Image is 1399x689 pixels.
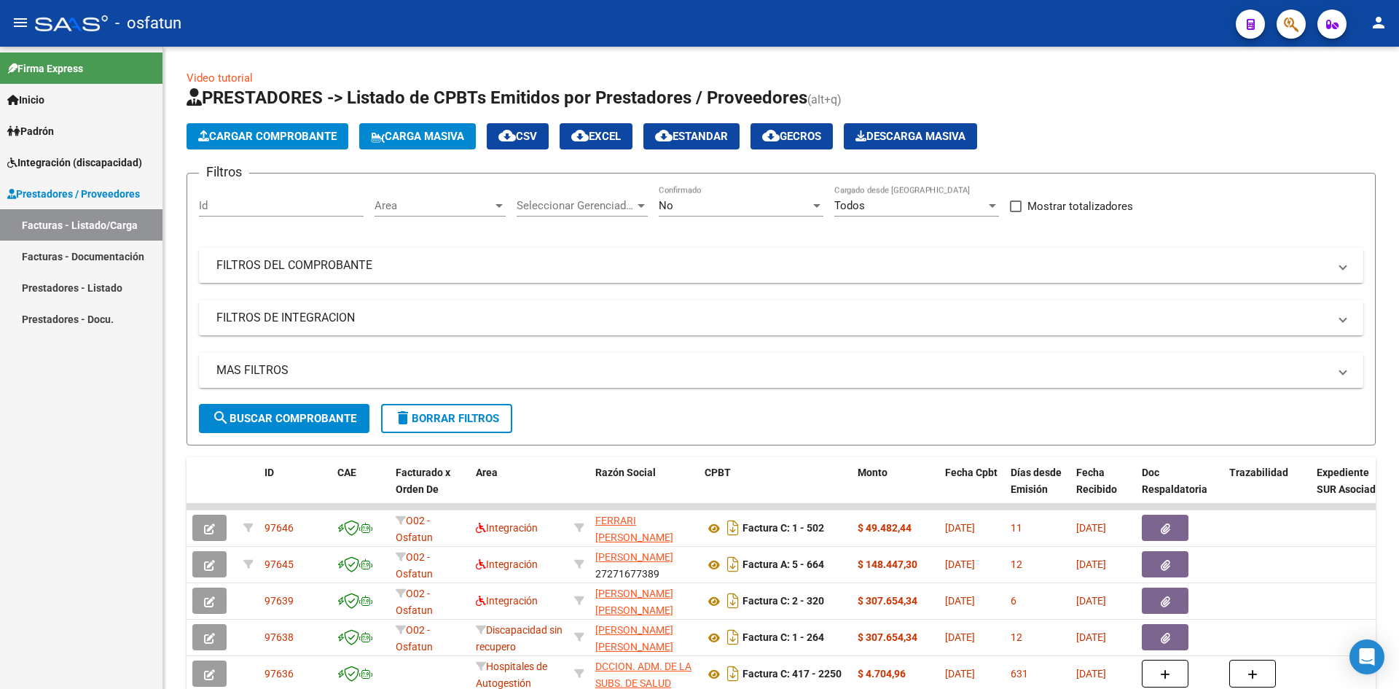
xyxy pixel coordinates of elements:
span: CAE [337,467,356,478]
div: Open Intercom Messenger [1349,639,1384,674]
span: 97638 [264,631,294,643]
strong: Factura C: 2 - 320 [742,596,824,607]
datatable-header-cell: Razón Social [589,457,699,521]
datatable-header-cell: Trazabilidad [1223,457,1311,521]
strong: Factura C: 417 - 2250 [742,669,842,680]
span: Integración [476,558,538,570]
span: 12 [1011,558,1022,570]
mat-panel-title: FILTROS DEL COMPROBANTE [216,257,1328,273]
span: [PERSON_NAME] [PERSON_NAME] [595,624,673,653]
datatable-header-cell: Doc Respaldatoria [1136,457,1223,521]
span: 97646 [264,522,294,534]
span: [DATE] [945,631,975,643]
span: Razón Social [595,467,656,478]
span: Gecros [762,130,821,143]
span: Estandar [655,130,728,143]
span: 97636 [264,668,294,680]
span: Buscar Comprobante [212,412,356,425]
span: CSV [498,130,537,143]
datatable-header-cell: CAE [332,457,390,521]
button: EXCEL [560,123,632,149]
span: O02 - Osfatun Propio [396,588,433,633]
datatable-header-cell: Días desde Emisión [1005,457,1070,521]
span: Area [375,199,493,212]
span: [DATE] [945,522,975,534]
app-download-masive: Descarga masiva de comprobantes (adjuntos) [844,123,977,149]
datatable-header-cell: Fecha Cpbt [939,457,1005,521]
span: Descarga Masiva [855,130,965,143]
span: Cargar Comprobante [198,130,337,143]
mat-expansion-panel-header: FILTROS DE INTEGRACION [199,300,1363,335]
span: (alt+q) [807,93,842,106]
span: Doc Respaldatoria [1142,467,1207,495]
strong: $ 307.654,34 [858,631,917,643]
span: [DATE] [1076,631,1106,643]
span: Fecha Cpbt [945,467,998,478]
div: 27296288123 [595,622,693,653]
span: 11 [1011,522,1022,534]
span: Todos [834,199,865,212]
span: Fecha Recibido [1076,467,1117,495]
strong: $ 49.482,44 [858,522,912,534]
mat-icon: delete [394,409,412,427]
span: Expediente SUR Asociado [1317,467,1382,495]
span: Area [476,467,498,478]
datatable-header-cell: Facturado x Orden De [390,457,470,521]
span: Borrar Filtros [394,412,499,425]
button: Carga Masiva [359,123,476,149]
span: Integración [476,595,538,607]
span: Monto [858,467,887,478]
span: 97639 [264,595,294,607]
span: 6 [1011,595,1016,607]
span: O02 - Osfatun Propio [396,551,433,596]
span: Inicio [7,92,44,108]
strong: Factura C: 1 - 502 [742,523,824,534]
mat-icon: cloud_download [571,127,589,144]
span: Discapacidad sin recupero [476,624,563,653]
span: Días desde Emisión [1011,467,1062,495]
mat-expansion-panel-header: FILTROS DEL COMPROBANTE [199,248,1363,283]
a: Video tutorial [187,71,253,85]
span: Integración (discapacidad) [7,155,142,171]
mat-icon: cloud_download [498,127,516,144]
span: [DATE] [1076,668,1106,680]
span: Trazabilidad [1229,467,1288,478]
button: Estandar [643,123,740,149]
i: Descargar documento [724,589,742,612]
button: Borrar Filtros [381,404,512,433]
datatable-header-cell: Fecha Recibido [1070,457,1136,521]
button: Buscar Comprobante [199,404,369,433]
mat-panel-title: FILTROS DE INTEGRACION [216,310,1328,326]
mat-icon: search [212,409,230,427]
mat-icon: menu [12,14,29,31]
span: O02 - Osfatun Propio [396,515,433,560]
datatable-header-cell: CPBT [699,457,852,521]
strong: Factura C: 1 - 264 [742,632,824,644]
span: Seleccionar Gerenciador [517,199,635,212]
h3: Filtros [199,162,249,182]
span: EXCEL [571,130,621,143]
span: [PERSON_NAME] [595,551,673,563]
i: Descargar documento [724,553,742,576]
span: ID [264,467,274,478]
i: Descargar documento [724,516,742,540]
mat-icon: cloud_download [655,127,673,144]
span: 631 [1011,668,1028,680]
mat-icon: cloud_download [762,127,780,144]
span: Hospitales de Autogestión [476,661,547,689]
span: O02 - Osfatun Propio [396,624,433,669]
button: Gecros [751,123,833,149]
datatable-header-cell: Expediente SUR Asociado [1311,457,1391,521]
span: 97645 [264,558,294,570]
span: PRESTADORES -> Listado de CPBTs Emitidos por Prestadores / Proveedores [187,87,807,108]
i: Descargar documento [724,626,742,649]
span: Padrón [7,123,54,139]
datatable-header-cell: Monto [852,457,939,521]
span: Carga Masiva [371,130,464,143]
mat-icon: person [1370,14,1387,31]
span: [DATE] [1076,595,1106,607]
span: [DATE] [945,668,975,680]
span: [DATE] [1076,558,1106,570]
datatable-header-cell: ID [259,457,332,521]
div: 27368541007 [595,585,693,616]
